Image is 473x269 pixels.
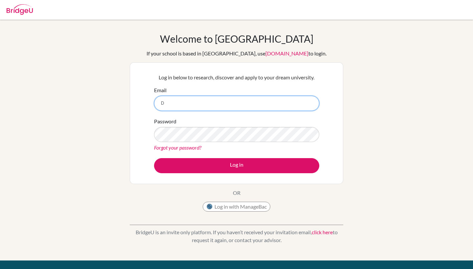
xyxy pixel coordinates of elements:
img: Bridge-U [7,4,33,15]
label: Email [154,86,167,94]
div: If your school is based in [GEOGRAPHIC_DATA], use to login. [146,50,327,57]
p: OR [233,189,240,197]
button: Log in [154,158,319,173]
h1: Welcome to [GEOGRAPHIC_DATA] [160,33,313,45]
button: Log in with ManageBac [203,202,270,212]
a: Forgot your password? [154,144,201,151]
p: Log in below to research, discover and apply to your dream university. [154,73,319,81]
label: Password [154,117,176,125]
a: [DOMAIN_NAME] [265,50,308,56]
p: BridgeU is an invite only platform. If you haven’t received your invitation email, to request it ... [130,228,343,244]
a: click here [312,229,333,235]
